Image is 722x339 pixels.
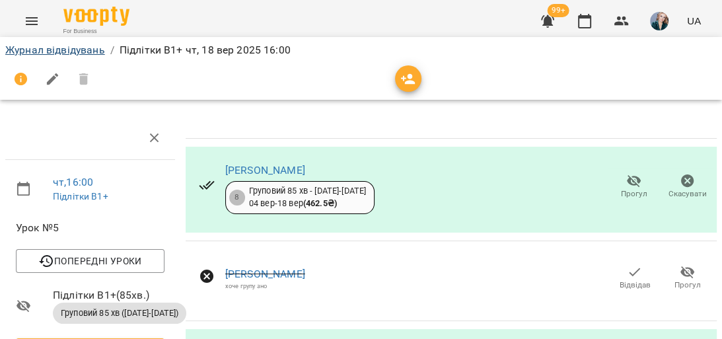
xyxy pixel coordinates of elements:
a: [PERSON_NAME] [225,164,305,176]
button: Відвідав [608,260,661,297]
a: чт , 16:00 [53,176,93,188]
a: [PERSON_NAME] [225,268,305,280]
b: ( 462.5 ₴ ) [303,198,337,208]
li: / [110,42,114,58]
span: 99+ [548,4,569,17]
span: Відвідав [620,280,651,291]
p: Підлітки В1+ чт, 18 вер 2025 16:00 [120,42,291,58]
nav: breadcrumb [5,42,717,58]
a: Журнал відвідувань [5,44,105,56]
span: Урок №5 [16,220,164,236]
div: 8 [229,190,245,206]
span: Прогул [674,280,701,291]
span: Прогул [621,188,647,200]
button: UA [682,9,706,33]
img: f478de67e57239878430fd83bbb33d9f.jpeg [650,12,668,30]
span: Попередні уроки [26,253,154,269]
span: Груповий 85 хв ([DATE]-[DATE]) [53,307,186,319]
button: Menu [16,5,48,37]
button: Прогул [607,169,661,206]
div: хоче групу зно [225,282,305,290]
a: Підлітки В1+ [53,191,108,202]
button: Прогул [661,260,714,297]
button: Скасувати [661,169,714,206]
div: Груповий 85 хв - [DATE]-[DATE] 04 вер - 18 вер [249,185,366,209]
img: Voopty Logo [63,7,129,26]
button: Попередні уроки [16,249,164,273]
span: Підлітки В1+ ( 85 хв. ) [53,287,164,303]
span: UA [687,14,701,28]
span: Скасувати [668,188,707,200]
span: For Business [63,27,129,36]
